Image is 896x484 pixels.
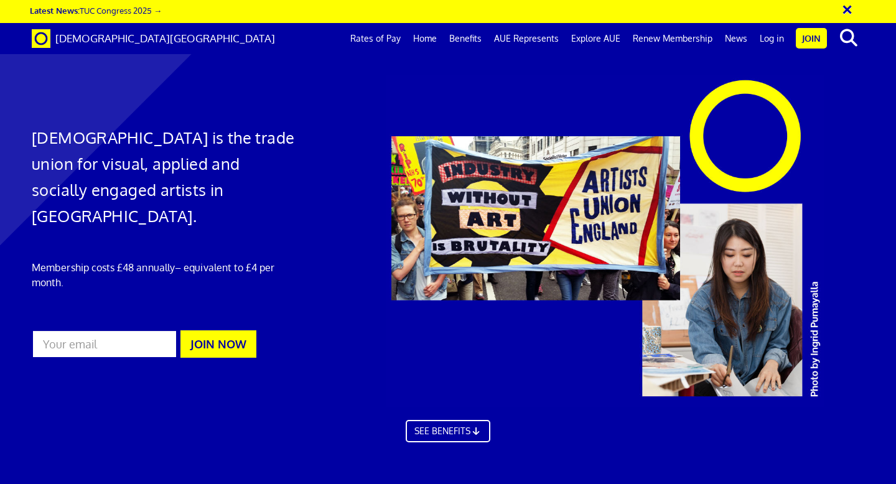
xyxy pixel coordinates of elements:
input: Your email [32,330,177,358]
a: Log in [754,23,790,54]
a: SEE BENEFITS [406,420,490,442]
button: JOIN NOW [180,330,256,358]
span: [DEMOGRAPHIC_DATA][GEOGRAPHIC_DATA] [55,32,275,45]
button: search [829,25,867,51]
a: Brand [DEMOGRAPHIC_DATA][GEOGRAPHIC_DATA] [22,23,284,54]
a: Explore AUE [565,23,627,54]
a: Benefits [443,23,488,54]
a: Rates of Pay [344,23,407,54]
p: Membership costs £48 annually – equivalent to £4 per month. [32,260,297,290]
a: AUE Represents [488,23,565,54]
a: Renew Membership [627,23,719,54]
a: Join [796,28,827,49]
a: Latest News:TUC Congress 2025 → [30,5,162,16]
h1: [DEMOGRAPHIC_DATA] is the trade union for visual, applied and socially engaged artists in [GEOGRA... [32,124,297,229]
strong: Latest News: [30,5,80,16]
a: Home [407,23,443,54]
a: News [719,23,754,54]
